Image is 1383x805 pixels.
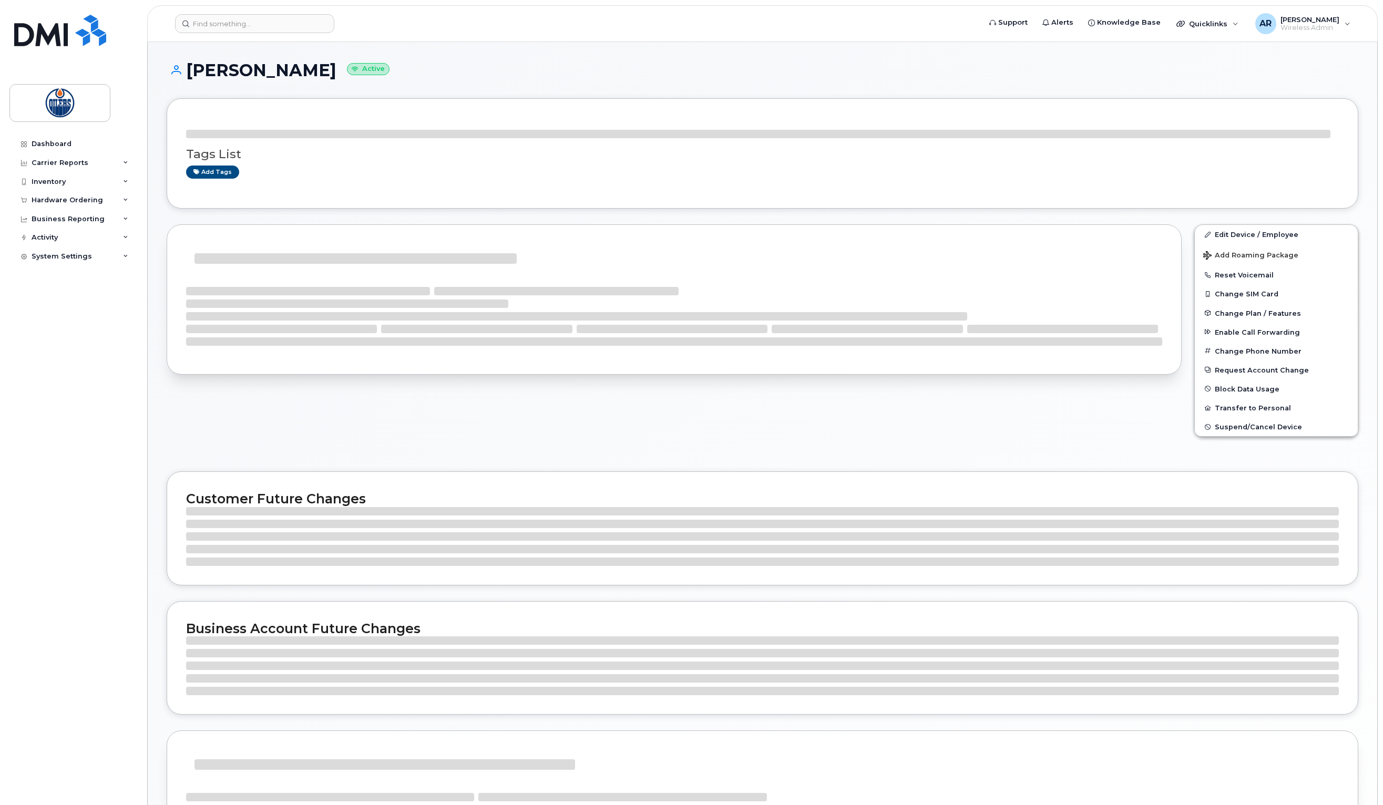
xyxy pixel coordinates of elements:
h2: Customer Future Changes [186,491,1339,507]
span: Enable Call Forwarding [1215,328,1300,336]
span: Change Plan / Features [1215,309,1301,317]
a: Edit Device / Employee [1195,225,1358,244]
a: Add tags [186,166,239,179]
span: Add Roaming Package [1203,251,1298,261]
span: Suspend/Cancel Device [1215,423,1302,431]
button: Enable Call Forwarding [1195,323,1358,342]
button: Change SIM Card [1195,284,1358,303]
button: Change Plan / Features [1195,304,1358,323]
button: Request Account Change [1195,360,1358,379]
button: Suspend/Cancel Device [1195,417,1358,436]
small: Active [347,63,390,75]
button: Reset Voicemail [1195,265,1358,284]
button: Transfer to Personal [1195,398,1358,417]
button: Change Phone Number [1195,342,1358,360]
button: Add Roaming Package [1195,244,1358,265]
button: Block Data Usage [1195,379,1358,398]
h2: Business Account Future Changes [186,621,1339,636]
h1: [PERSON_NAME] [167,61,1358,79]
h3: Tags List [186,148,1339,161]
